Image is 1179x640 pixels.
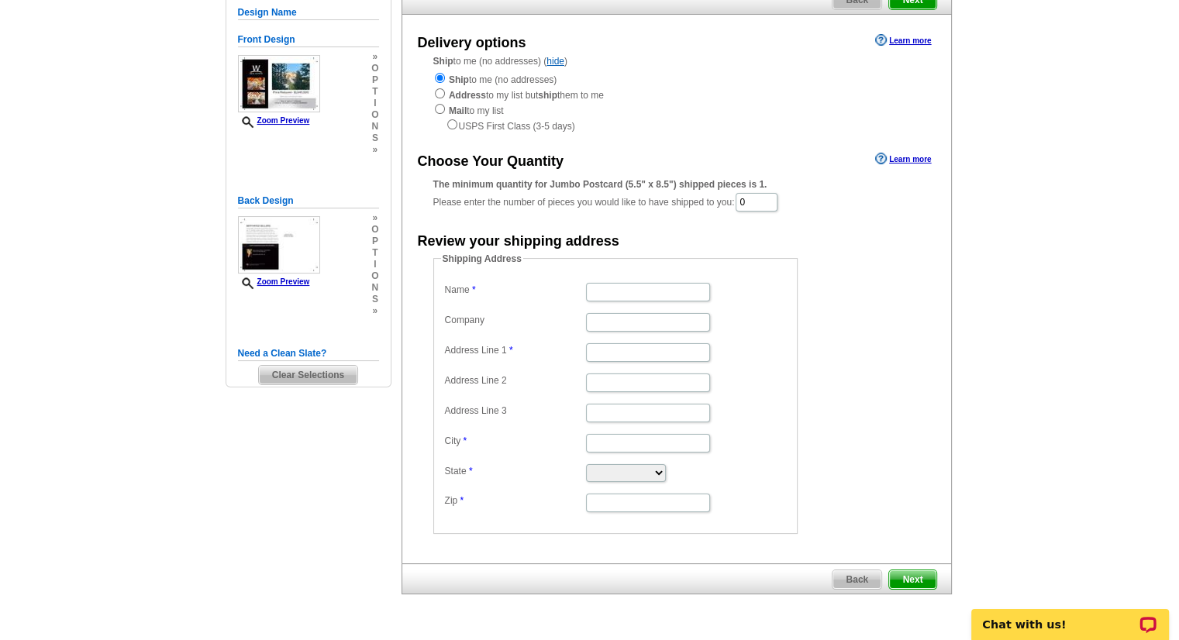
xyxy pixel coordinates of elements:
span: Next [889,570,936,589]
strong: Ship [433,56,453,67]
span: s [371,132,378,144]
iframe: LiveChat chat widget [961,591,1179,640]
span: » [371,305,378,317]
label: Address Line 3 [445,404,584,418]
span: p [371,236,378,247]
label: Zip [445,494,584,508]
label: Address Line 1 [445,343,584,357]
span: o [371,63,378,74]
span: Back [833,570,881,589]
strong: ship [538,90,557,101]
a: Learn more [875,153,931,165]
label: City [445,434,584,448]
img: small-thumb.jpg [238,216,320,274]
h5: Front Design [238,33,379,47]
span: n [371,282,378,294]
strong: Address [449,90,486,101]
img: small-thumb.jpg [238,55,320,112]
span: o [371,224,378,236]
span: » [371,144,378,156]
div: to me (no addresses) ( ) [402,54,951,133]
a: Learn more [875,34,931,46]
a: Zoom Preview [238,277,310,286]
span: o [371,109,378,121]
strong: Mail [449,105,467,116]
div: to me (no addresses) to my list but them to me to my list [433,71,920,133]
a: Back [832,569,882,590]
a: hide [546,56,564,67]
label: Name [445,283,584,297]
span: » [371,51,378,63]
label: Address Line 2 [445,373,584,387]
span: t [371,86,378,98]
strong: Ship [449,74,469,85]
h5: Need a Clean Slate? [238,346,379,361]
div: USPS First Class (3-5 days) [433,118,920,133]
legend: Shipping Address [441,252,523,266]
h5: Back Design [238,194,379,208]
div: Delivery options [418,33,526,53]
a: Zoom Preview [238,116,310,125]
span: i [371,98,378,109]
label: State [445,464,584,478]
div: Review your shipping address [418,231,619,252]
div: The minimum quantity for Jumbo Postcard (5.5" x 8.5") shipped pieces is 1. [433,177,920,191]
span: o [371,270,378,282]
label: Company [445,313,584,327]
div: Please enter the number of pieces you would like to have shipped to you: [433,177,920,213]
h5: Design Name [238,5,379,20]
span: i [371,259,378,270]
div: Choose Your Quantity [418,151,564,172]
span: p [371,74,378,86]
span: t [371,247,378,259]
span: n [371,121,378,132]
span: » [371,212,378,224]
span: s [371,294,378,305]
span: Clear Selections [259,366,357,384]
